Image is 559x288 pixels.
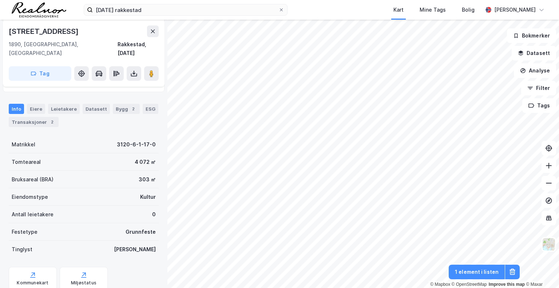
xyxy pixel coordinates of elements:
div: 3120-6-1-17-0 [117,140,156,149]
div: 1890, [GEOGRAPHIC_DATA], [GEOGRAPHIC_DATA] [9,40,118,58]
div: Matrikkel [12,140,35,149]
div: 2 [130,105,137,113]
div: Kultur [140,193,156,201]
a: Mapbox [430,282,450,287]
div: Rakkestad, [DATE] [118,40,159,58]
button: Bokmerker [507,28,556,43]
div: Mine Tags [420,5,446,14]
button: Analyse [514,63,556,78]
input: Søk på adresse, matrikkel, gårdeiere, leietakere eller personer [93,4,278,15]
div: Bolig [462,5,475,14]
div: Tomteareal [12,158,41,166]
div: Eiendomstype [12,193,48,201]
button: Filter [521,81,556,95]
div: 2 [48,118,56,126]
div: Bruksareal (BRA) [12,175,53,184]
button: 1 element i listen [449,265,505,279]
div: 0 [152,210,156,219]
div: Festetype [12,228,37,236]
div: Tinglyst [12,245,32,254]
div: Datasett [83,104,110,114]
a: OpenStreetMap [452,282,487,287]
div: Antall leietakere [12,210,53,219]
div: Eiere [27,104,45,114]
div: Miljøstatus [71,280,96,286]
button: Tags [522,98,556,113]
div: [STREET_ADDRESS] [9,25,80,37]
div: 303 ㎡ [139,175,156,184]
div: Kommunekart [17,280,48,286]
div: Transaksjoner [9,117,59,127]
div: Info [9,104,24,114]
div: Kontrollprogram for chat [523,253,559,288]
div: Leietakere [48,104,80,114]
div: [PERSON_NAME] [114,245,156,254]
iframe: Chat Widget [523,253,559,288]
div: 4 072 ㎡ [135,158,156,166]
button: Tag [9,66,71,81]
div: Bygg [113,104,140,114]
a: Improve this map [489,282,525,287]
div: ESG [143,104,158,114]
div: Grunnfeste [126,228,156,236]
img: Z [542,237,556,251]
div: [PERSON_NAME] [494,5,536,14]
img: realnor-logo.934646d98de889bb5806.png [12,2,66,17]
div: Kart [393,5,404,14]
button: Datasett [512,46,556,60]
